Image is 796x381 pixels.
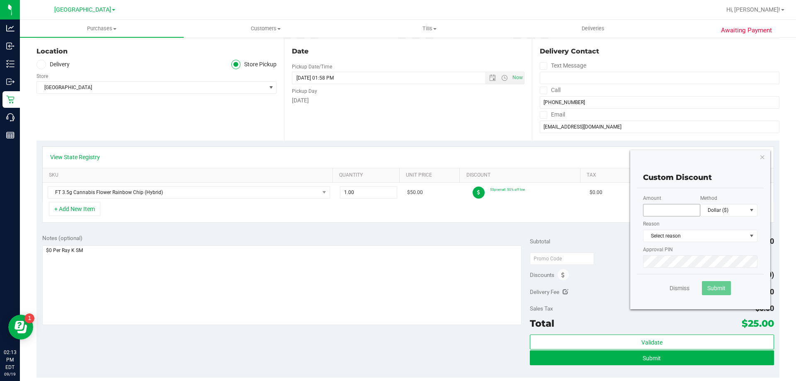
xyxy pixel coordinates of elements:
span: select [266,82,276,93]
a: Unit Price [406,172,456,179]
span: NO DATA FOUND [48,186,330,199]
span: Open the date view [485,75,499,81]
label: Method [700,194,717,202]
label: Store Pickup [231,60,277,69]
span: Tills [348,25,511,32]
a: Deliveries [511,20,675,37]
inline-svg: Reports [6,131,15,139]
span: Dollar ($) [701,204,747,216]
span: [GEOGRAPHIC_DATA] [37,82,266,93]
a: View State Registry [50,153,100,161]
label: Pickup Day [292,87,317,95]
p: 09/19 [4,371,16,377]
span: Purchases [20,25,184,32]
span: Select reason [643,230,747,242]
div: [DATE] [292,96,524,105]
a: Tills [347,20,511,37]
inline-svg: Call Center [6,113,15,121]
inline-svg: Retail [6,95,15,104]
p: 02:13 PM EDT [4,349,16,371]
div: Date [292,46,524,56]
span: $25.00 [742,318,774,329]
button: + Add New Item [49,202,100,216]
label: Call [540,84,561,96]
span: $50.00 [407,189,423,197]
inline-svg: Inventory [6,60,15,68]
button: Submit [702,281,731,295]
label: Amount [643,194,661,202]
a: Tax [587,172,637,179]
a: Discount [466,172,577,179]
span: Delivery Fee [530,289,559,295]
span: Open the time view [497,75,511,81]
span: Customers [184,25,347,32]
label: Delivery [36,60,70,69]
span: [GEOGRAPHIC_DATA] [54,6,111,13]
span: select [746,230,757,242]
a: SKU [49,172,330,179]
button: Submit [530,350,774,365]
span: Total [530,318,554,329]
input: Promo Code [530,252,594,265]
label: Reason [643,220,660,228]
div: Location [36,46,277,56]
label: Approval PIN [643,246,673,253]
a: Purchases [20,20,184,37]
span: Hi, [PERSON_NAME]! [726,6,780,13]
inline-svg: Inbound [6,42,15,50]
span: Validate [641,339,663,346]
span: Awaiting Payment [721,26,772,35]
iframe: Resource center [8,315,33,340]
a: Customers [184,20,347,37]
label: Pickup Date/Time [292,63,332,70]
h4: Custom Discount [643,174,757,182]
span: Subtotal [530,238,550,245]
span: Submit [707,285,726,291]
iframe: Resource center unread badge [24,313,34,323]
span: Discounts [530,267,554,282]
a: Dismiss [670,284,689,292]
span: Submit [643,355,661,362]
label: Email [540,109,565,121]
inline-svg: Analytics [6,24,15,32]
inline-svg: Outbound [6,78,15,86]
a: Quantity [339,172,396,179]
i: Edit Delivery Fee [563,289,568,295]
span: Deliveries [570,25,616,32]
label: Text Message [540,60,586,72]
div: Delivery Contact [540,46,779,56]
span: Set Current date [510,72,524,84]
span: $0.00 [590,189,602,197]
input: Format: (999) 999-9999 [540,96,779,109]
span: FT 3.5g Cannabis Flower Rainbow Chip (Hybrid) [48,187,319,198]
button: Validate [530,335,774,349]
span: 50premall: 50% off line [490,187,525,192]
span: Sales Tax [530,305,553,312]
label: Store [36,73,48,80]
input: Format: (999) 999-9999 [540,72,779,84]
input: 1.00 [340,187,397,198]
span: Notes (optional) [42,235,83,241]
